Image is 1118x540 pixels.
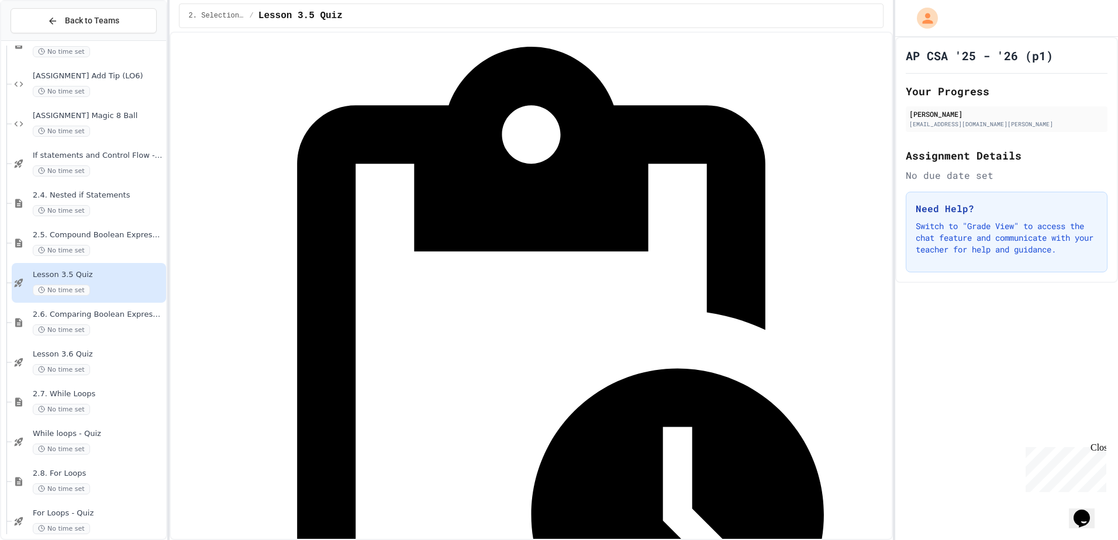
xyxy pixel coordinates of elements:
[33,230,164,240] span: 2.5. Compound Boolean Expressions
[33,349,164,359] span: Lesson 3.6 Quiz
[33,285,90,296] span: No time set
[33,508,164,518] span: For Loops - Quiz
[905,5,941,32] div: My Account
[33,245,90,256] span: No time set
[33,324,90,335] span: No time set
[916,202,1098,216] h3: Need Help?
[33,111,164,121] span: [ASSIGNMENT] Magic 8 Ball
[33,310,164,320] span: 2.6. Comparing Boolean Expressions ([PERSON_NAME] Laws)
[1069,493,1106,528] iframe: chat widget
[909,109,1104,119] div: [PERSON_NAME]
[33,151,164,161] span: If statements and Control Flow - Quiz
[906,147,1107,164] h2: Assignment Details
[33,270,164,280] span: Lesson 3.5 Quiz
[65,15,119,27] span: Back to Teams
[33,523,90,534] span: No time set
[33,389,164,399] span: 2.7. While Loops
[189,11,245,20] span: 2. Selection and Iteration
[33,71,164,81] span: [ASSIGNMENT] Add Tip (LO6)
[5,5,81,74] div: Chat with us now!Close
[33,86,90,97] span: No time set
[906,47,1053,64] h1: AP CSA '25 - '26 (p1)
[33,429,164,439] span: While loops - Quiz
[33,46,90,57] span: No time set
[33,469,164,479] span: 2.8. For Loops
[1021,442,1106,492] iframe: chat widget
[33,483,90,494] span: No time set
[258,9,343,23] span: Lesson 3.5 Quiz
[11,8,157,33] button: Back to Teams
[33,191,164,200] span: 2.4. Nested if Statements
[33,444,90,455] span: No time set
[906,83,1107,99] h2: Your Progress
[33,165,90,176] span: No time set
[33,404,90,415] span: No time set
[250,11,254,20] span: /
[909,120,1104,129] div: [EMAIL_ADDRESS][DOMAIN_NAME][PERSON_NAME]
[33,126,90,137] span: No time set
[916,220,1098,255] p: Switch to "Grade View" to access the chat feature and communicate with your teacher for help and ...
[906,168,1107,182] div: No due date set
[33,364,90,375] span: No time set
[33,205,90,216] span: No time set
